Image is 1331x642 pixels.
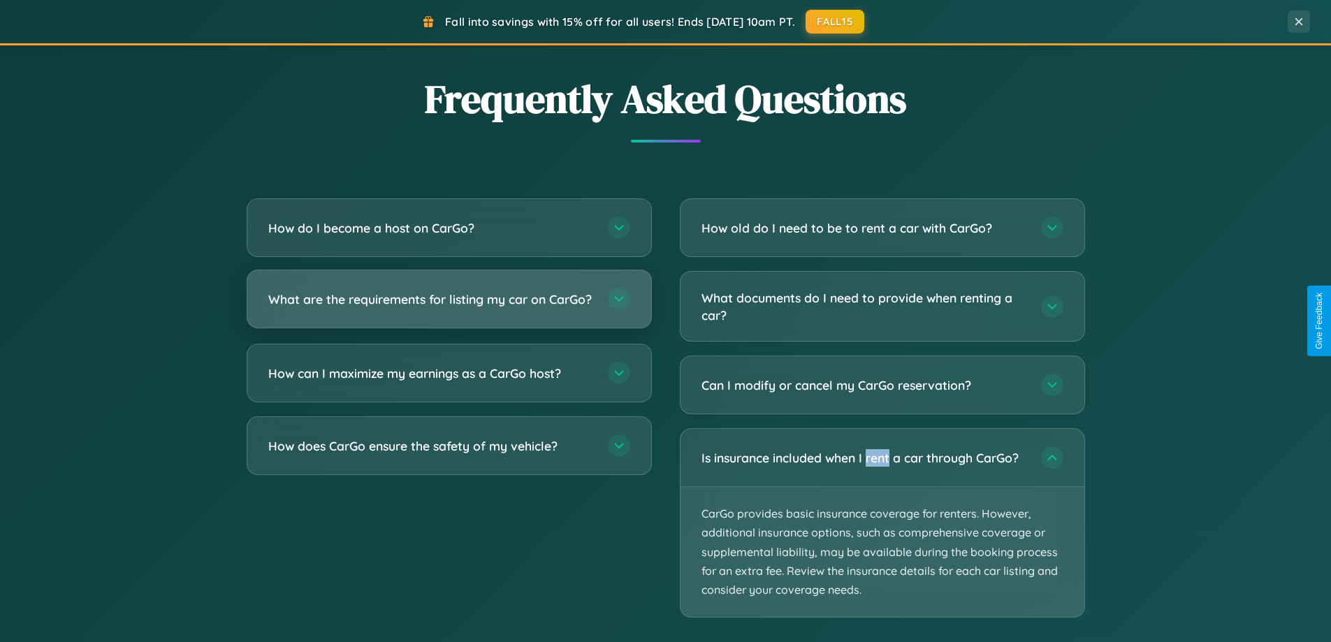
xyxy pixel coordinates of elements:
h3: What documents do I need to provide when renting a car? [701,289,1027,323]
div: Give Feedback [1314,293,1324,349]
h3: How do I become a host on CarGo? [268,219,594,237]
h3: Is insurance included when I rent a car through CarGo? [701,449,1027,467]
h2: Frequently Asked Questions [247,72,1085,126]
button: FALL15 [806,10,864,34]
h3: How does CarGo ensure the safety of my vehicle? [268,437,594,455]
h3: How can I maximize my earnings as a CarGo host? [268,365,594,382]
p: CarGo provides basic insurance coverage for renters. However, additional insurance options, such ... [681,487,1084,617]
h3: What are the requirements for listing my car on CarGo? [268,291,594,308]
h3: How old do I need to be to rent a car with CarGo? [701,219,1027,237]
span: Fall into savings with 15% off for all users! Ends [DATE] 10am PT. [445,15,795,29]
h3: Can I modify or cancel my CarGo reservation? [701,377,1027,394]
